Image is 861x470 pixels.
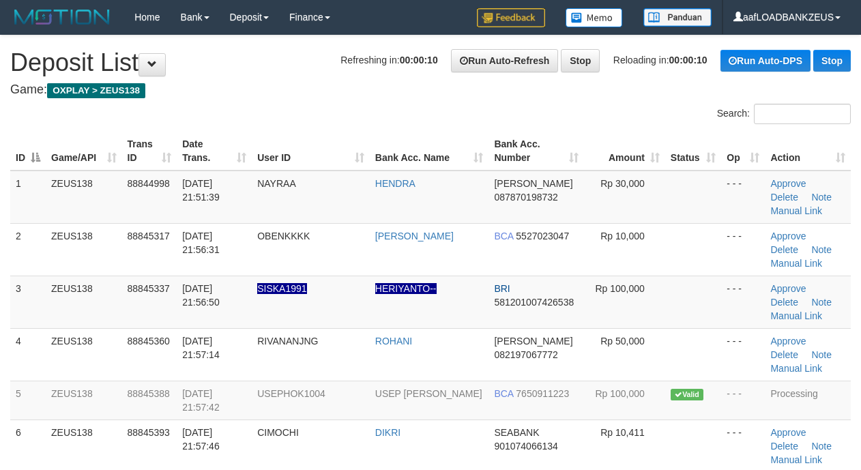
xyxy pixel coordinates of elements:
[477,8,545,27] img: Feedback.jpg
[10,49,851,76] h1: Deposit List
[811,192,832,203] a: Note
[182,427,220,452] span: [DATE] 21:57:46
[451,49,558,72] a: Run Auto-Refresh
[375,388,482,399] a: USEP [PERSON_NAME]
[600,336,645,347] span: Rp 50,000
[257,283,306,294] span: Nama rekening ada tanda titik/strip, harap diedit
[516,388,569,399] span: Copy 7650911223 to clipboard
[721,171,765,224] td: - - -
[47,83,145,98] span: OXPLAY > ZEUS138
[375,231,454,241] a: [PERSON_NAME]
[770,363,822,374] a: Manual Link
[600,178,645,189] span: Rp 30,000
[721,328,765,381] td: - - -
[765,381,851,420] td: Processing
[46,276,122,328] td: ZEUS138
[770,297,798,308] a: Delete
[494,349,557,360] span: Copy 082197067772 to clipboard
[717,104,851,124] label: Search:
[10,171,46,224] td: 1
[10,223,46,276] td: 2
[669,55,707,65] strong: 00:00:10
[46,328,122,381] td: ZEUS138
[494,192,557,203] span: Copy 087870198732 to clipboard
[488,132,583,171] th: Bank Acc. Number: activate to sort column ascending
[494,441,557,452] span: Copy 901074066134 to clipboard
[182,178,220,203] span: [DATE] 21:51:39
[10,132,46,171] th: ID: activate to sort column descending
[128,427,170,438] span: 88845393
[770,178,806,189] a: Approve
[770,310,822,321] a: Manual Link
[721,223,765,276] td: - - -
[516,231,569,241] span: Copy 5527023047 to clipboard
[770,258,822,269] a: Manual Link
[46,132,122,171] th: Game/API: activate to sort column ascending
[494,427,539,438] span: SEABANK
[754,104,851,124] input: Search:
[257,336,318,347] span: RIVANANJNG
[770,192,798,203] a: Delete
[257,388,325,399] span: USEPHOK1004
[584,132,665,171] th: Amount: activate to sort column ascending
[182,283,220,308] span: [DATE] 21:56:50
[10,83,851,97] h4: Game:
[494,283,510,294] span: BRI
[770,205,822,216] a: Manual Link
[720,50,811,72] a: Run Auto-DPS
[811,297,832,308] a: Note
[375,178,415,189] a: HENDRA
[721,276,765,328] td: - - -
[375,283,437,294] a: HERIYANTO--
[721,132,765,171] th: Op: activate to sort column ascending
[494,231,513,241] span: BCA
[811,244,832,255] a: Note
[494,336,572,347] span: [PERSON_NAME]
[46,223,122,276] td: ZEUS138
[813,50,851,72] a: Stop
[613,55,707,65] span: Reloading in:
[10,7,114,27] img: MOTION_logo.png
[10,276,46,328] td: 3
[128,388,170,399] span: 88845388
[257,427,299,438] span: CIMOCHI
[770,244,798,255] a: Delete
[770,336,806,347] a: Approve
[177,132,252,171] th: Date Trans.: activate to sort column ascending
[128,283,170,294] span: 88845337
[811,349,832,360] a: Note
[811,441,832,452] a: Note
[494,297,574,308] span: Copy 581201007426538 to clipboard
[665,132,721,171] th: Status: activate to sort column ascending
[46,381,122,420] td: ZEUS138
[770,454,822,465] a: Manual Link
[182,231,220,255] span: [DATE] 21:56:31
[257,231,310,241] span: OBENKKKK
[770,349,798,360] a: Delete
[370,132,489,171] th: Bank Acc. Name: activate to sort column ascending
[770,231,806,241] a: Approve
[10,328,46,381] td: 4
[128,178,170,189] span: 88844998
[765,132,851,171] th: Action: activate to sort column ascending
[600,231,645,241] span: Rp 10,000
[600,427,645,438] span: Rp 10,411
[561,49,600,72] a: Stop
[122,132,177,171] th: Trans ID: activate to sort column ascending
[128,336,170,347] span: 88845360
[10,381,46,420] td: 5
[182,336,220,360] span: [DATE] 21:57:14
[770,427,806,438] a: Approve
[721,381,765,420] td: - - -
[400,55,438,65] strong: 00:00:10
[770,283,806,294] a: Approve
[375,336,412,347] a: ROHANI
[182,388,220,413] span: [DATE] 21:57:42
[595,283,644,294] span: Rp 100,000
[494,388,513,399] span: BCA
[595,388,644,399] span: Rp 100,000
[671,389,703,400] span: Valid transaction
[770,441,798,452] a: Delete
[128,231,170,241] span: 88845317
[46,171,122,224] td: ZEUS138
